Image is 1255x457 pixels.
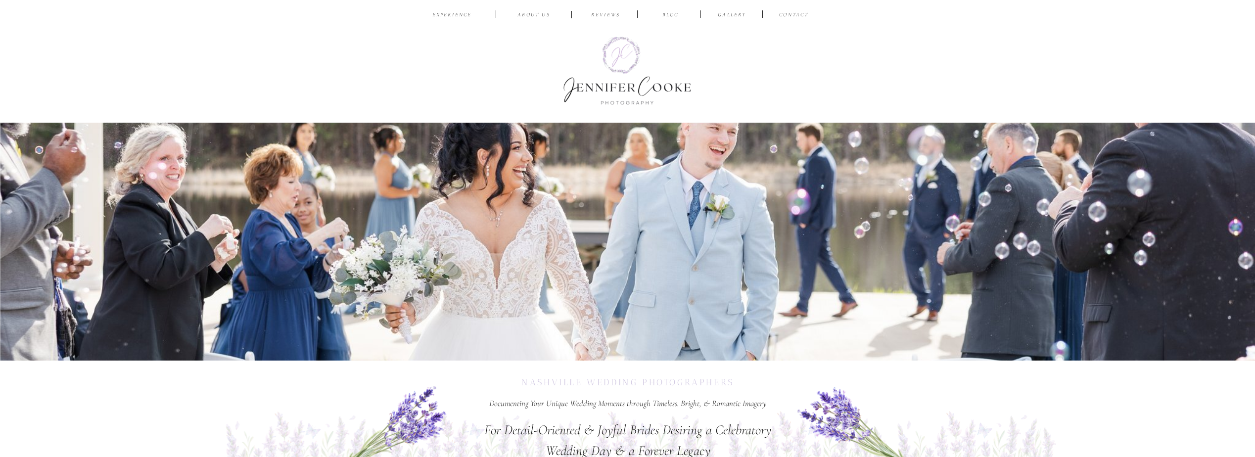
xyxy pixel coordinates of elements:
h1: Nashville wedding photographers [451,376,805,399]
p: Documenting Your Unique Wedding Moments through Timeless. Bright, & Romantic Imagery [475,397,781,412]
a: BLOG [655,11,687,20]
a: reviews [582,11,629,20]
p: For Detail-Oriented & Joyful Brides Desiring a Celebratory Wedding Day & a Forever Legacy [474,419,782,456]
a: Gallery [716,11,749,20]
a: CONTACT [778,11,811,20]
a: EXPERIENCE [429,11,475,20]
a: ABOUT US [511,11,558,20]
